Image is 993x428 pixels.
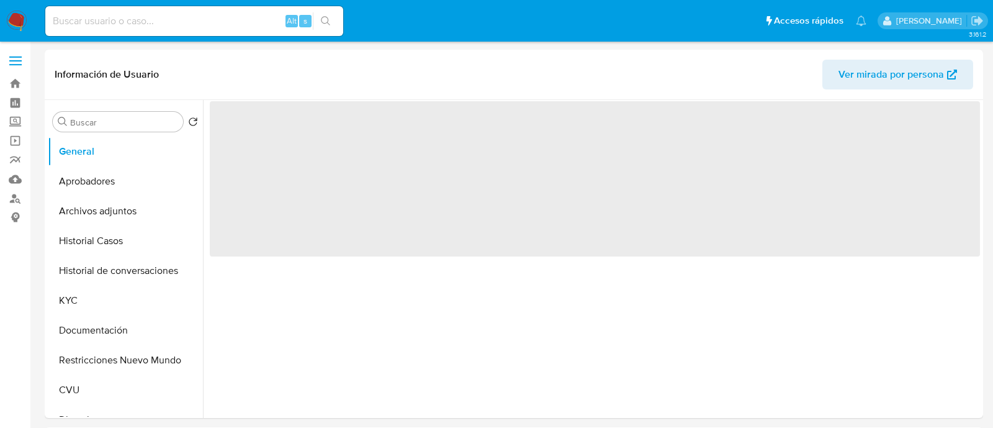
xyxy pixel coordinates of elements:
[896,15,966,27] p: roxana.vasquez@mercadolibre.com
[774,14,843,27] span: Accesos rápidos
[48,345,203,375] button: Restricciones Nuevo Mundo
[210,101,980,257] span: ‌
[971,14,984,27] a: Salir
[58,117,68,127] button: Buscar
[48,286,203,316] button: KYC
[287,15,297,27] span: Alt
[188,117,198,130] button: Volver al orden por defecto
[48,166,203,196] button: Aprobadores
[70,117,178,128] input: Buscar
[856,16,866,26] a: Notificaciones
[48,316,203,345] button: Documentación
[48,256,203,286] button: Historial de conversaciones
[48,196,203,226] button: Archivos adjuntos
[303,15,307,27] span: s
[313,12,338,30] button: search-icon
[45,13,343,29] input: Buscar usuario o caso...
[822,60,973,89] button: Ver mirada por persona
[48,375,203,405] button: CVU
[48,226,203,256] button: Historial Casos
[838,60,944,89] span: Ver mirada por persona
[48,137,203,166] button: General
[55,68,159,81] h1: Información de Usuario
